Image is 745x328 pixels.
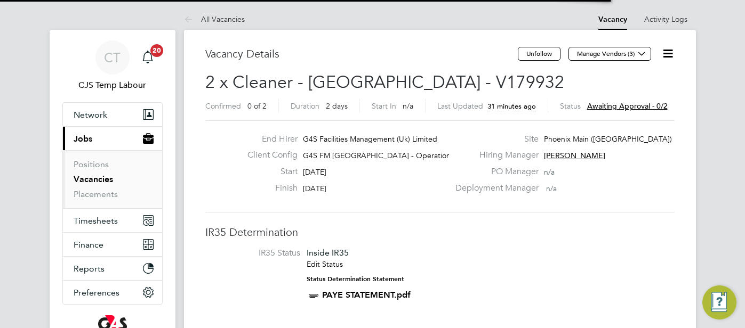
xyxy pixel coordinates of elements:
div: Jobs [63,150,162,208]
a: All Vacancies [184,14,245,24]
label: PO Manager [449,166,539,177]
span: Awaiting approval - 0/2 [587,101,668,111]
label: Start [239,166,298,177]
span: Timesheets [74,216,118,226]
label: Start In [372,101,396,111]
span: 2 x Cleaner - [GEOGRAPHIC_DATA] - V179932 [205,72,564,93]
label: Finish [239,183,298,194]
span: [DATE] [303,167,326,177]
button: Preferences [63,281,162,304]
label: Deployment Manager [449,183,539,194]
label: Confirmed [205,101,241,111]
button: Jobs [63,127,162,150]
label: Site [449,134,539,145]
button: Manage Vendors (3) [568,47,651,61]
button: Finance [63,233,162,256]
strong: Status Determination Statement [307,275,404,283]
a: Vacancy [598,15,627,24]
button: Timesheets [63,209,162,232]
span: G4S FM [GEOGRAPHIC_DATA] - Operational [303,151,456,160]
span: CJS Temp Labour [62,79,163,92]
span: Preferences [74,288,119,298]
h3: IR35 Determination [205,225,675,239]
a: Activity Logs [644,14,687,24]
span: CT [104,51,121,64]
a: CTCJS Temp Labour [62,40,163,92]
button: Unfollow [518,47,560,61]
a: Vacancies [74,174,113,184]
span: Network [74,110,107,120]
span: [DATE] [303,184,326,193]
span: 0 of 2 [247,101,267,111]
span: 2 days [326,101,348,111]
span: Inside IR35 [307,248,349,258]
span: 20 [150,44,163,57]
label: IR35 Status [216,248,300,259]
a: PAYE STATEMENT.pdf [322,290,411,300]
button: Engage Resource Center [702,285,736,319]
button: Reports [63,257,162,280]
span: Reports [74,264,105,274]
span: G4S Facilities Management (Uk) Limited [303,134,437,144]
span: [PERSON_NAME] [544,151,605,160]
label: Client Config [239,150,298,161]
span: n/a [544,167,555,177]
span: n/a [546,184,557,193]
span: 31 minutes ago [487,102,536,111]
a: 20 [137,40,158,75]
button: Network [63,103,162,126]
a: Placements [74,189,118,199]
span: Jobs [74,134,92,144]
label: Hiring Manager [449,150,539,161]
h3: Vacancy Details [205,47,518,61]
span: n/a [403,101,413,111]
label: Duration [291,101,319,111]
label: Last Updated [437,101,483,111]
label: Status [560,101,581,111]
span: Finance [74,240,103,250]
a: Positions [74,159,109,169]
span: Phoenix Main ([GEOGRAPHIC_DATA]) [544,134,672,144]
a: Edit Status [307,259,343,269]
label: End Hirer [239,134,298,145]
